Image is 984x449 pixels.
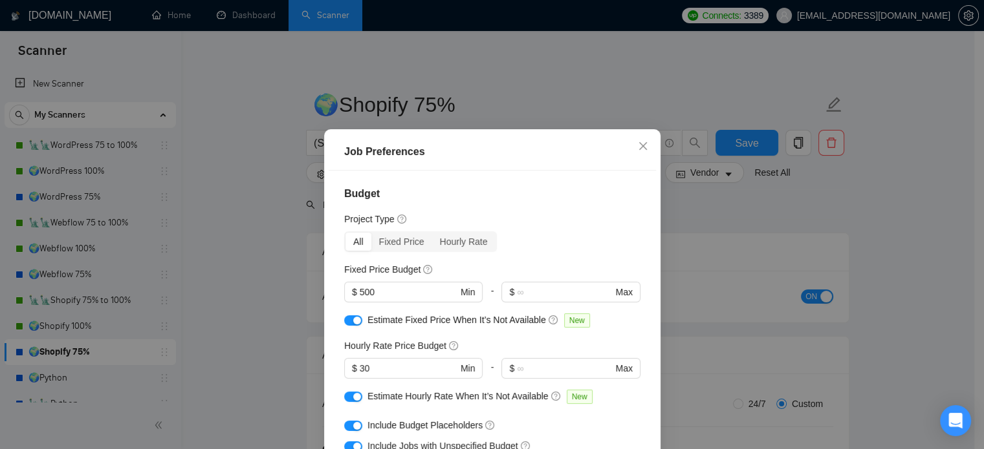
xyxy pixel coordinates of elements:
span: close [638,141,648,151]
span: question-circle [448,340,459,351]
div: Open Intercom Messenger [940,405,971,436]
span: $ [352,285,357,299]
div: Hourly Rate [432,233,495,251]
span: question-circle [397,214,407,224]
span: Max [615,361,632,375]
span: Min [460,285,475,299]
input: 0 [359,285,457,299]
h5: Hourly Rate Price Budget [344,339,446,353]
span: question-circle [485,420,496,430]
span: $ [509,361,514,375]
input: ∞ [517,285,613,299]
span: question-circle [423,264,433,275]
span: question-circle [551,391,561,401]
span: Min [460,361,475,375]
h5: Fixed Price Budget [344,262,421,277]
span: Estimate Fixed Price When It’s Not Available [367,315,546,325]
div: - [483,358,501,389]
h5: Project Type [344,212,395,226]
div: Fixed Price [371,233,432,251]
div: Job Preferences [344,144,640,160]
span: Max [615,285,632,299]
input: ∞ [517,361,613,375]
h4: Budget [344,186,640,202]
div: - [483,282,501,313]
span: Include Budget Placeholders [367,420,483,430]
span: question-circle [548,315,558,325]
span: New [563,313,589,328]
input: 0 [359,361,457,375]
div: All [345,233,371,251]
span: Estimate Hourly Rate When It’s Not Available [367,391,549,401]
span: New [566,390,592,404]
span: $ [509,285,514,299]
span: $ [352,361,357,375]
button: Close [626,129,661,164]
